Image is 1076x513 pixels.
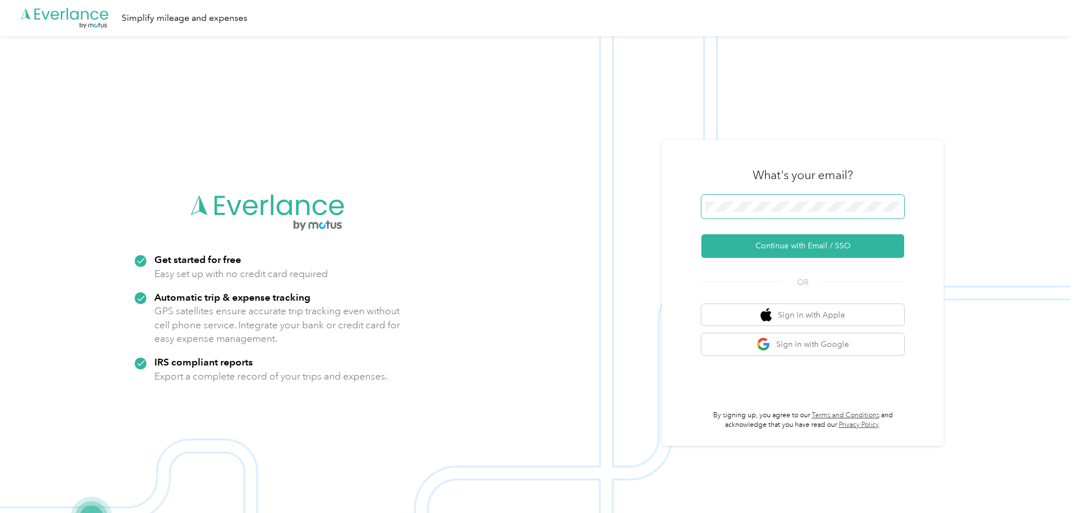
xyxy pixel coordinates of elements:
[154,356,253,368] strong: IRS compliant reports
[839,421,879,429] a: Privacy Policy
[122,11,247,25] div: Simplify mileage and expenses
[753,167,853,183] h3: What's your email?
[154,369,388,383] p: Export a complete record of your trips and expenses.
[154,304,401,346] p: GPS satellites ensure accurate trip tracking even without cell phone service. Integrate your bank...
[154,253,241,265] strong: Get started for free
[701,333,904,355] button: google logoSign in with Google
[812,411,879,420] a: Terms and Conditions
[701,411,904,430] p: By signing up, you agree to our and acknowledge that you have read our .
[154,267,328,281] p: Easy set up with no credit card required
[154,291,310,303] strong: Automatic trip & expense tracking
[757,337,771,351] img: google logo
[761,308,772,322] img: apple logo
[701,234,904,258] button: Continue with Email / SSO
[783,276,822,288] span: OR
[701,304,904,326] button: apple logoSign in with Apple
